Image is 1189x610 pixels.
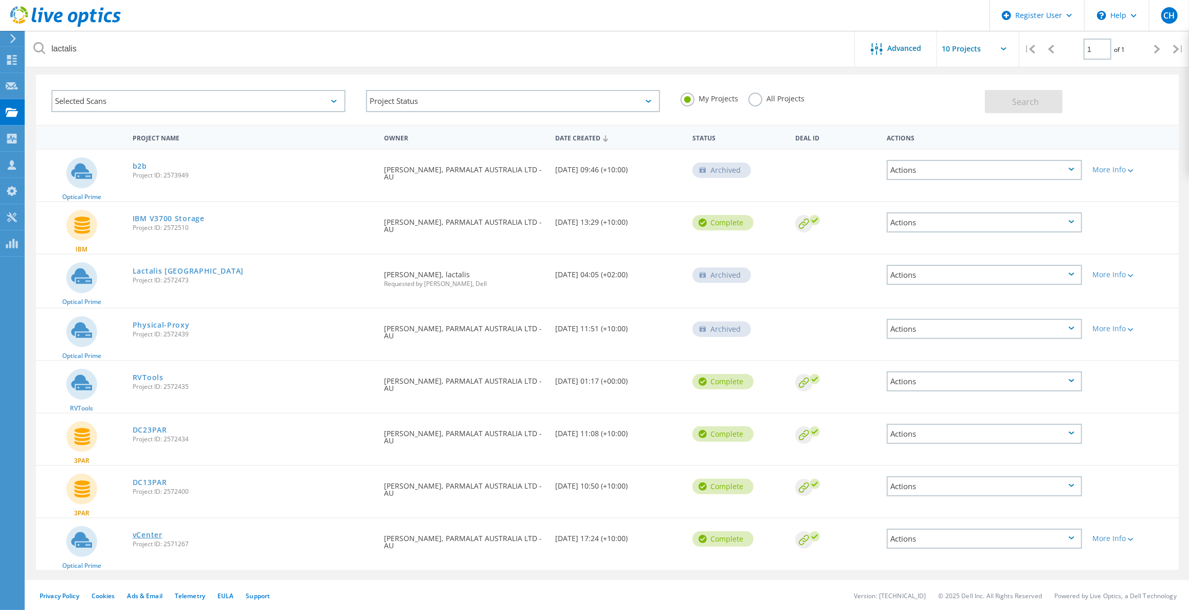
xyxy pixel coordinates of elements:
[62,563,101,569] span: Optical Prime
[40,591,79,600] a: Privacy Policy
[550,414,687,447] div: [DATE] 11:08 (+10:00)
[379,466,550,507] div: [PERSON_NAME], PARMALAT AUSTRALIA LTD - AU
[62,299,101,305] span: Optical Prime
[887,476,1082,496] div: Actions
[246,591,270,600] a: Support
[379,202,550,243] div: [PERSON_NAME], PARMALAT AUSTRALIA LTD - AU
[550,518,687,552] div: [DATE] 17:24 (+10:00)
[133,384,374,390] span: Project ID: 2572435
[366,90,660,112] div: Project Status
[379,150,550,191] div: [PERSON_NAME], PARMALAT AUSTRALIA LTD - AU
[51,90,345,112] div: Selected Scans
[550,255,687,289] div: [DATE] 04:05 (+02:00)
[887,424,1082,444] div: Actions
[133,479,167,486] a: DC13PAR
[62,353,101,359] span: Optical Prime
[133,172,374,178] span: Project ID: 2573949
[26,31,855,67] input: Search projects by name, owner, ID, company, etc
[133,225,374,231] span: Project ID: 2572510
[70,405,93,411] span: RVTools
[550,128,687,147] div: Date Created
[939,591,1042,600] li: © 2025 Dell Inc. All Rights Reserved
[127,591,162,600] a: Ads & Email
[692,426,754,442] div: Complete
[74,458,89,464] span: 3PAR
[1019,31,1040,67] div: |
[887,265,1082,285] div: Actions
[692,215,754,230] div: Complete
[1092,535,1174,542] div: More Info
[681,93,738,102] label: My Projects
[985,90,1063,113] button: Search
[1012,96,1039,107] span: Search
[692,531,754,547] div: Complete
[74,510,89,516] span: 3PAR
[888,45,922,52] span: Advanced
[92,591,115,600] a: Cookies
[133,426,167,434] a: DC23PAR
[175,591,205,600] a: Telemetry
[887,319,1082,339] div: Actions
[790,128,882,147] div: Deal Id
[550,202,687,236] div: [DATE] 13:29 (+10:00)
[379,414,550,455] div: [PERSON_NAME], PARMALAT AUSTRALIA LTD - AU
[127,128,379,147] div: Project Name
[854,591,926,600] li: Version: [TECHNICAL_ID]
[133,267,244,275] a: Lactalis [GEOGRAPHIC_DATA]
[1092,166,1174,173] div: More Info
[379,518,550,560] div: [PERSON_NAME], PARMALAT AUSTRALIA LTD - AU
[887,160,1082,180] div: Actions
[1097,11,1106,20] svg: \n
[379,255,550,297] div: [PERSON_NAME], lactalis
[1114,45,1125,54] span: of 1
[692,479,754,494] div: Complete
[379,309,550,350] div: [PERSON_NAME], PARMALAT AUSTRALIA LTD - AU
[550,309,687,343] div: [DATE] 11:51 (+10:00)
[217,591,233,600] a: EULA
[133,331,374,337] span: Project ID: 2572439
[692,321,751,337] div: Archived
[882,128,1087,147] div: Actions
[550,466,687,500] div: [DATE] 10:50 (+10:00)
[887,212,1082,232] div: Actions
[692,267,751,283] div: Archived
[133,321,190,329] a: Physical-Proxy
[133,489,374,495] span: Project ID: 2572400
[1163,11,1175,20] span: CH
[1168,31,1189,67] div: |
[687,128,790,147] div: Status
[887,529,1082,549] div: Actions
[384,281,545,287] span: Requested by [PERSON_NAME], Dell
[550,150,687,184] div: [DATE] 09:46 (+10:00)
[10,22,121,29] a: Live Optics Dashboard
[1092,271,1174,278] div: More Info
[692,163,751,178] div: Archived
[550,361,687,395] div: [DATE] 01:17 (+00:00)
[887,371,1082,391] div: Actions
[62,194,101,200] span: Optical Prime
[133,277,374,283] span: Project ID: 2572473
[133,436,374,442] span: Project ID: 2572434
[748,93,804,102] label: All Projects
[133,374,163,381] a: RVTools
[1092,325,1174,332] div: More Info
[133,531,162,539] a: vCenter
[133,541,374,547] span: Project ID: 2571267
[133,215,205,222] a: IBM V3700 Storage
[379,128,550,147] div: Owner
[379,361,550,402] div: [PERSON_NAME], PARMALAT AUSTRALIA LTD - AU
[1054,591,1177,600] li: Powered by Live Optics, a Dell Technology
[692,374,754,389] div: Complete
[76,246,87,253] span: IBM
[133,163,147,170] a: b2b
